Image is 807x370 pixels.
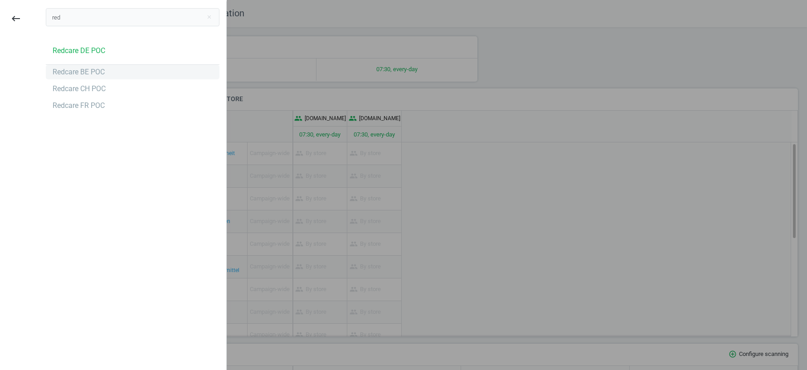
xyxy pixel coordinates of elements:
[5,8,26,29] button: keyboard_backspace
[10,13,21,24] i: keyboard_backspace
[53,67,105,77] div: Redcare BE POC
[202,13,216,21] button: Close
[53,84,106,94] div: Redcare CH POC
[53,46,105,56] div: Redcare DE POC
[53,101,105,111] div: Redcare FR POC
[46,8,219,26] input: Search campaign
